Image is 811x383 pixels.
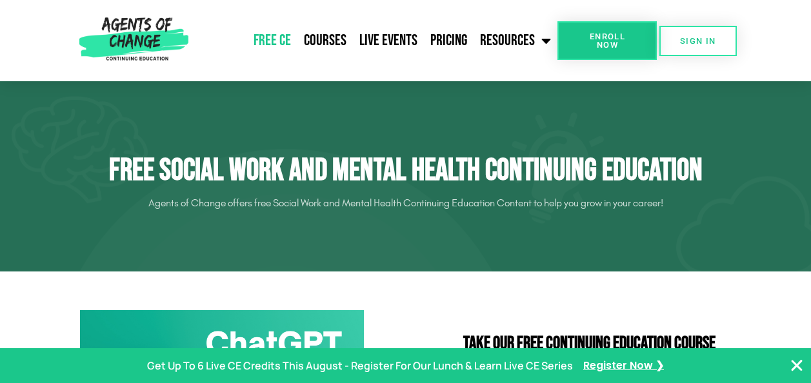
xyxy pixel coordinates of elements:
a: Enroll Now [557,21,657,60]
a: Resources [474,25,557,57]
h1: Free Social Work and Mental Health Continuing Education [45,152,767,190]
nav: Menu [194,25,558,57]
span: SIGN IN [680,37,716,45]
a: Courses [297,25,353,57]
span: Enroll Now [578,32,636,49]
a: SIGN IN [659,26,737,56]
a: Live Events [353,25,424,57]
a: Register Now ❯ [583,357,664,375]
h2: Take Our FREE Continuing Education Course [412,335,767,353]
a: Free CE [247,25,297,57]
button: Close Banner [789,358,805,373]
a: Pricing [424,25,474,57]
p: Agents of Change offers free Social Work and Mental Health Continuing Education Content to help y... [45,193,767,213]
p: Get Up To 6 Live CE Credits This August - Register For Our Lunch & Learn Live CE Series [147,357,573,375]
